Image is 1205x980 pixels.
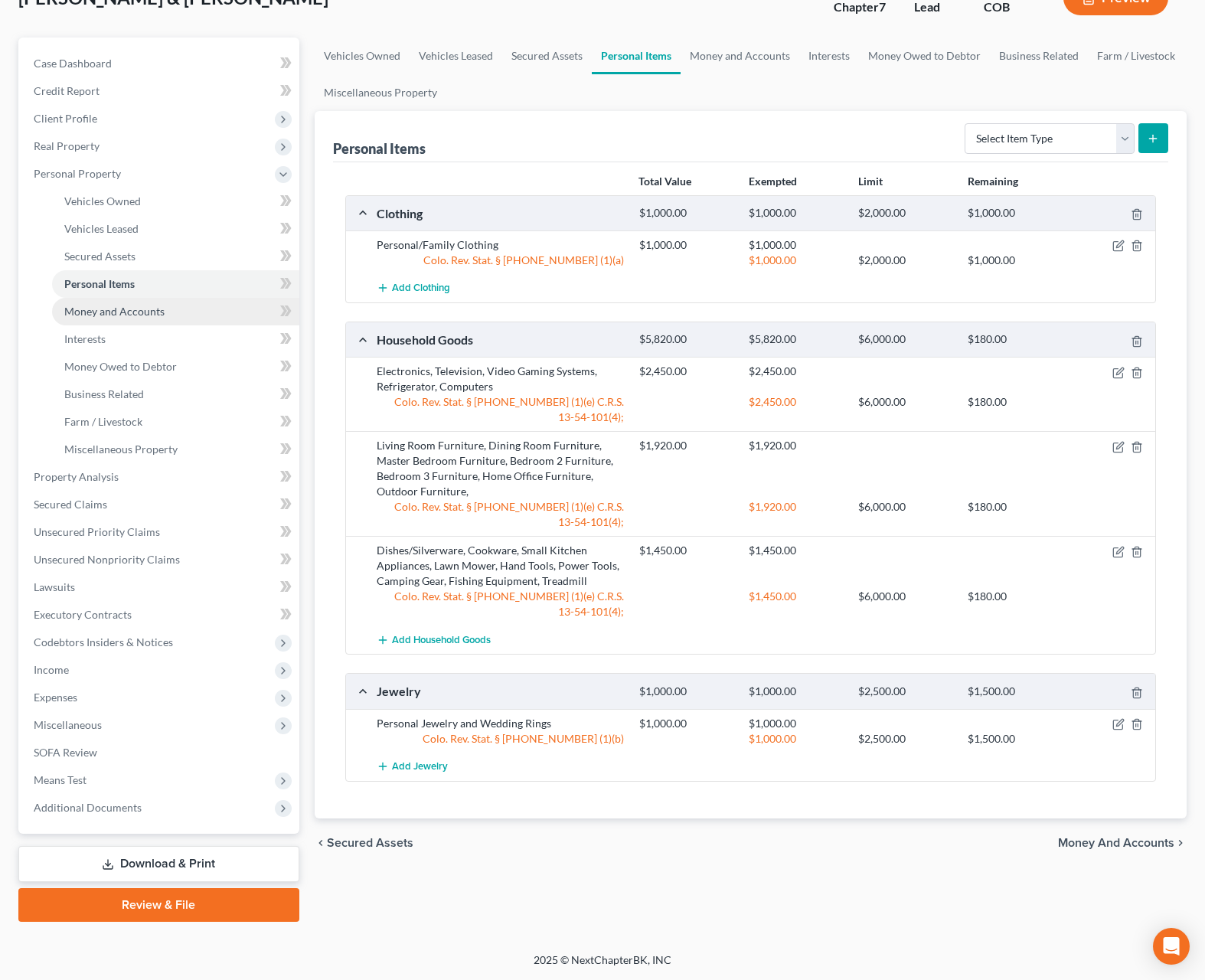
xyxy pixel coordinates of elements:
span: Vehicles Owned [64,194,141,207]
span: Miscellaneous Property [64,443,178,456]
div: $1,920.00 [632,438,741,453]
div: $5,820.00 [632,332,741,347]
button: Add Household Goods [377,626,491,654]
a: Farm / Livestock [52,408,299,436]
span: Business Related [64,387,144,400]
div: $6,000.00 [851,394,960,410]
a: SOFA Review [21,739,299,766]
span: Secured Assets [327,837,413,849]
div: $1,500.00 [960,684,1069,699]
div: $1,920.00 [741,438,851,453]
span: Client Profile [34,112,97,125]
div: Personal Jewelry and Wedding Rings [369,716,632,731]
button: Add Clothing [377,274,450,302]
a: Unsecured Nonpriority Claims [21,546,299,573]
a: Vehicles Leased [410,38,502,74]
span: Money and Accounts [64,305,165,318]
span: Credit Report [34,84,100,97]
a: Download & Print [18,846,299,882]
span: Expenses [34,691,77,704]
div: $2,450.00 [741,394,851,410]
button: Add Jewelry [377,753,448,781]
button: Money and Accounts chevron_right [1058,837,1187,849]
div: $2,450.00 [741,364,851,379]
a: Review & File [18,888,299,922]
span: Farm / Livestock [64,415,142,428]
span: Miscellaneous [34,718,102,731]
span: Real Property [34,139,100,152]
div: $1,000.00 [960,253,1069,268]
span: Codebtors Insiders & Notices [34,635,173,648]
a: Business Related [990,38,1088,74]
a: Secured Assets [52,243,299,270]
div: $1,920.00 [741,499,851,514]
div: Clothing [369,205,632,221]
a: Credit Report [21,77,299,105]
span: Add Jewelry [392,760,448,773]
span: Money and Accounts [1058,837,1174,849]
div: $1,000.00 [741,731,851,746]
span: Personal Property [34,167,121,180]
div: Open Intercom Messenger [1153,928,1190,965]
div: Dishes/Silverware, Cookware, Small Kitchen Appliances, Lawn Mower, Hand Tools, Power Tools, Campi... [369,543,632,589]
a: Vehicles Owned [315,38,410,74]
span: Property Analysis [34,470,119,483]
div: $1,000.00 [741,237,851,253]
span: Money Owed to Debtor [64,360,177,373]
div: Household Goods [369,332,632,348]
a: Farm / Livestock [1088,38,1184,74]
a: Interests [799,38,859,74]
i: chevron_right [1174,837,1187,849]
a: Money Owed to Debtor [52,353,299,381]
a: Vehicles Leased [52,215,299,243]
div: Living Room Furniture, Dining Room Furniture, Master Bedroom Furniture, Bedroom 2 Furniture, Bedr... [369,438,632,499]
div: $2,500.00 [851,731,960,746]
div: $5,820.00 [741,332,851,347]
span: Executory Contracts [34,608,132,621]
span: Means Test [34,773,87,786]
button: chevron_left Secured Assets [315,837,413,849]
div: $1,000.00 [741,716,851,731]
span: Interests [64,332,106,345]
span: Add Household Goods [392,634,491,646]
div: $2,450.00 [632,364,741,379]
div: $1,000.00 [741,253,851,268]
a: Property Analysis [21,463,299,491]
a: Personal Items [52,270,299,298]
a: Lawsuits [21,573,299,601]
strong: Limit [858,175,883,188]
div: $1,500.00 [960,731,1069,746]
a: Case Dashboard [21,50,299,77]
div: $1,000.00 [632,684,741,699]
a: Unsecured Priority Claims [21,518,299,546]
strong: Total Value [638,175,691,188]
span: Additional Documents [34,801,142,814]
a: Executory Contracts [21,601,299,629]
div: $180.00 [960,332,1069,347]
a: Money and Accounts [52,298,299,325]
div: $2,500.00 [851,684,960,699]
a: Interests [52,325,299,353]
a: Miscellaneous Property [315,74,446,111]
div: $180.00 [960,499,1069,514]
strong: Remaining [968,175,1018,188]
div: Jewelry [369,683,632,699]
div: $1,000.00 [960,206,1069,220]
div: $1,000.00 [632,716,741,731]
div: $1,450.00 [741,543,851,558]
span: Personal Items [64,277,135,290]
span: Secured Assets [64,250,136,263]
span: Unsecured Priority Claims [34,525,160,538]
div: $1,000.00 [632,206,741,220]
a: Secured Claims [21,491,299,518]
div: $6,000.00 [851,332,960,347]
a: Personal Items [592,38,681,74]
div: Colo. Rev. Stat. § [PHONE_NUMBER] (1)(e) C.R.S. 13-54-101(4); [369,589,632,619]
span: Case Dashboard [34,57,112,70]
div: Personal/Family Clothing [369,237,632,253]
a: Vehicles Owned [52,188,299,215]
i: chevron_left [315,837,327,849]
div: $6,000.00 [851,589,960,604]
div: Electronics, Television, Video Gaming Systems, Refrigerator, Computers [369,364,632,394]
div: Personal Items [333,139,426,158]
